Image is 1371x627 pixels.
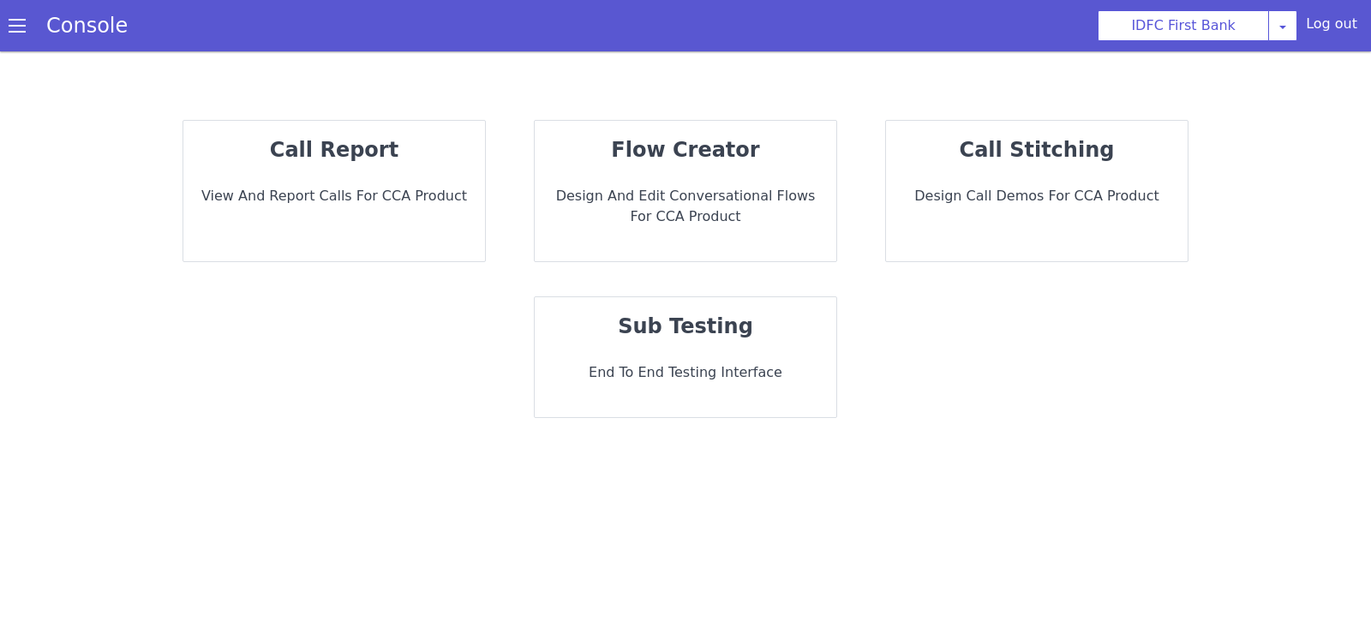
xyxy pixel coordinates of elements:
strong: call stitching [960,138,1115,162]
p: End to End Testing Interface [548,362,823,383]
p: View and report calls for CCA Product [197,186,471,206]
p: Design and Edit Conversational flows for CCA Product [548,186,823,227]
a: Console [26,14,148,38]
strong: call report [270,138,398,162]
p: Design call demos for CCA Product [900,186,1174,206]
strong: flow creator [611,138,759,162]
strong: sub testing [618,314,753,338]
div: Log out [1306,14,1357,41]
button: IDFC First Bank [1098,10,1269,41]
